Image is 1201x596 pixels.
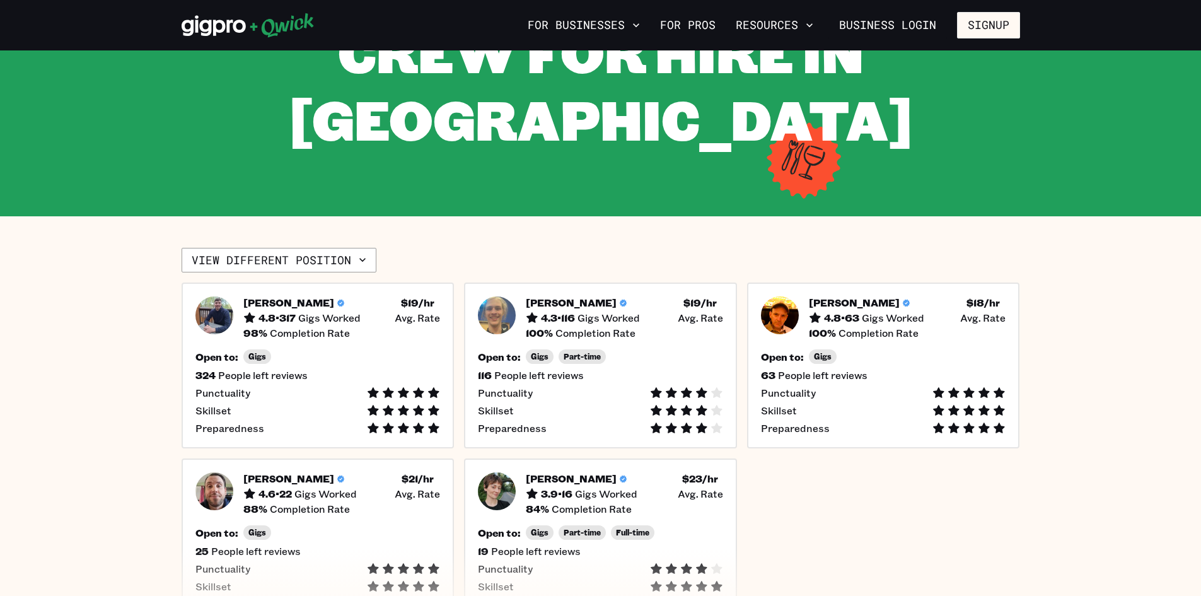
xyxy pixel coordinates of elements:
h5: 3.9 • 16 [541,488,572,500]
h5: $ 18 /hr [966,296,1000,309]
span: Gigs [248,528,266,537]
h5: 63 [761,369,775,382]
h5: [PERSON_NAME] [809,296,900,309]
h5: 88 % [243,503,267,515]
h5: 4.6 • 22 [258,488,292,500]
button: For Businesses [523,15,645,36]
img: Pro headshot [761,296,799,334]
h5: Open to: [478,351,521,363]
span: Skillset [195,580,231,593]
h5: Open to: [761,351,804,363]
span: Punctuality [195,563,250,575]
span: Completion Rate [552,503,632,515]
span: People left reviews [778,369,867,382]
h5: 4.3 • 116 [541,312,575,324]
img: Pro headshot [195,296,233,334]
span: Avg. Rate [678,312,723,324]
h5: 4.8 • 63 [824,312,859,324]
h5: 324 [195,369,216,382]
span: Full-time [616,528,649,537]
button: Pro headshot[PERSON_NAME]4.8•63Gigs Worked$18/hr Avg. Rate100%Completion RateOpen to:Gigs63People... [747,283,1020,448]
h5: 25 [195,545,209,558]
span: Part-time [564,528,601,537]
h5: 84 % [526,503,549,515]
span: Punctuality [195,387,250,399]
img: Pro headshot [195,472,233,510]
span: Completion Rate [270,327,350,339]
span: Punctuality [761,387,816,399]
h5: Open to: [195,351,238,363]
h5: Open to: [478,527,521,539]
img: Qwick [182,13,315,38]
h5: $ 19 /hr [683,296,717,309]
button: Pro headshot[PERSON_NAME]4.8•317Gigs Worked$19/hr Avg. Rate98%Completion RateOpen to:Gigs324Peopl... [182,283,455,448]
span: Preparedness [195,422,264,435]
span: Completion Rate [270,503,350,515]
span: Skillset [195,404,231,417]
span: Gigs Worked [298,312,361,324]
h5: $ 21 /hr [402,472,434,485]
h5: $ 19 /hr [401,296,434,309]
span: Avg. Rate [395,488,440,500]
span: People left reviews [211,545,301,558]
span: People left reviews [494,369,584,382]
span: Gigs Worked [577,312,640,324]
span: Preparedness [761,422,830,435]
iframe: Netlify Drawer [355,566,847,596]
button: Resources [731,15,818,36]
span: Gigs Worked [294,488,357,500]
h5: 116 [478,369,492,382]
span: People left reviews [491,545,581,558]
span: Gigs Worked [862,312,924,324]
h5: [PERSON_NAME] [243,296,334,309]
span: Skillset [761,404,797,417]
span: Punctuality [478,563,533,575]
h5: $ 23 /hr [682,472,718,485]
h5: [PERSON_NAME] [243,472,334,485]
button: Signup [957,12,1020,38]
h5: [PERSON_NAME] [526,472,617,485]
span: Completion Rate [555,327,635,339]
span: People left reviews [218,369,308,382]
img: Pro headshot [478,296,516,334]
h5: 100 % [526,327,553,339]
span: Preparedness [478,422,547,435]
span: Gigs [814,352,832,361]
span: Gigs [531,352,548,361]
span: Part-time [564,352,601,361]
span: Gigs Worked [575,488,637,500]
span: Gigs [531,528,548,537]
a: Business Login [828,12,947,38]
span: Avg. Rate [395,312,440,324]
span: Avg. Rate [678,488,723,500]
span: Punctuality [478,387,533,399]
button: View different position [182,248,376,273]
h5: [PERSON_NAME] [526,296,617,309]
img: Pro headshot [478,472,516,510]
h5: Open to: [195,527,238,539]
span: Completion Rate [838,327,919,339]
a: For Pros [655,15,721,36]
span: Skillset [478,404,514,417]
h5: 4.8 • 317 [258,312,296,324]
button: Pro headshot[PERSON_NAME]4.3•116Gigs Worked$19/hr Avg. Rate100%Completion RateOpen to:GigsPart-ti... [464,283,737,448]
h5: 100 % [809,327,836,339]
span: Gigs [248,352,266,361]
span: Avg. Rate [960,312,1006,324]
h5: 98 % [243,327,267,339]
h5: 19 [478,545,489,558]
